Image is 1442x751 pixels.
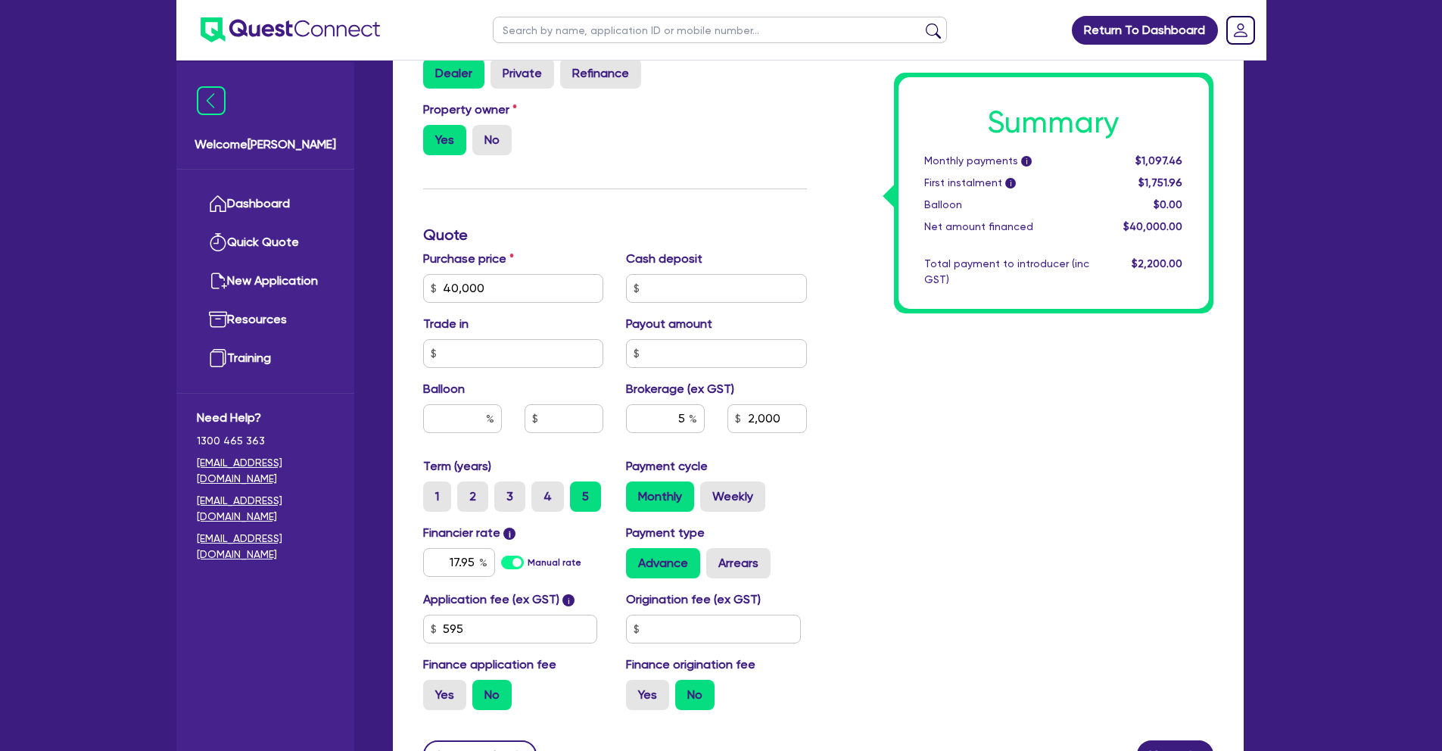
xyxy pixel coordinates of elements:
[197,455,334,487] a: [EMAIL_ADDRESS][DOMAIN_NAME]
[423,58,484,89] label: Dealer
[700,481,765,512] label: Weekly
[423,591,559,609] label: Application fee (ex GST)
[913,175,1101,191] div: First instalment
[1135,154,1182,167] span: $1,097.46
[626,250,702,268] label: Cash deposit
[209,233,227,251] img: quick-quote
[626,524,705,542] label: Payment type
[423,457,491,475] label: Term (years)
[423,680,466,710] label: Yes
[1005,179,1016,189] span: i
[675,680,715,710] label: No
[528,556,581,569] label: Manual rate
[494,481,525,512] label: 3
[201,17,380,42] img: quest-connect-logo-blue
[209,272,227,290] img: new-application
[197,531,334,562] a: [EMAIL_ADDRESS][DOMAIN_NAME]
[197,433,334,449] span: 1300 465 363
[197,185,334,223] a: Dashboard
[457,481,488,512] label: 2
[1132,257,1182,270] span: $2,200.00
[706,548,771,578] label: Arrears
[626,680,669,710] label: Yes
[197,339,334,378] a: Training
[209,349,227,367] img: training
[626,481,694,512] label: Monthly
[423,380,465,398] label: Balloon
[503,528,515,540] span: i
[423,656,556,674] label: Finance application fee
[423,481,451,512] label: 1
[562,594,575,606] span: i
[197,262,334,301] a: New Application
[423,226,807,244] h3: Quote
[197,409,334,427] span: Need Help?
[1072,16,1218,45] a: Return To Dashboard
[1123,220,1182,232] span: $40,000.00
[560,58,641,89] label: Refinance
[913,197,1101,213] div: Balloon
[913,153,1101,169] div: Monthly payments
[626,315,712,333] label: Payout amount
[197,223,334,262] a: Quick Quote
[626,380,734,398] label: Brokerage (ex GST)
[491,58,554,89] label: Private
[1021,157,1032,167] span: i
[626,548,700,578] label: Advance
[626,656,755,674] label: Finance origination fee
[1221,11,1260,50] a: Dropdown toggle
[1138,176,1182,189] span: $1,751.96
[1154,198,1182,210] span: $0.00
[423,250,514,268] label: Purchase price
[423,101,517,119] label: Property owner
[913,256,1101,288] div: Total payment to introducer (inc GST)
[197,493,334,525] a: [EMAIL_ADDRESS][DOMAIN_NAME]
[209,310,227,329] img: resources
[924,104,1183,141] h1: Summary
[913,219,1101,235] div: Net amount financed
[570,481,601,512] label: 5
[423,524,516,542] label: Financier rate
[472,125,512,155] label: No
[472,680,512,710] label: No
[626,591,761,609] label: Origination fee (ex GST)
[197,301,334,339] a: Resources
[423,315,469,333] label: Trade in
[423,125,466,155] label: Yes
[493,17,947,43] input: Search by name, application ID or mobile number...
[531,481,564,512] label: 4
[195,136,336,154] span: Welcome [PERSON_NAME]
[197,86,226,115] img: icon-menu-close
[626,457,708,475] label: Payment cycle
